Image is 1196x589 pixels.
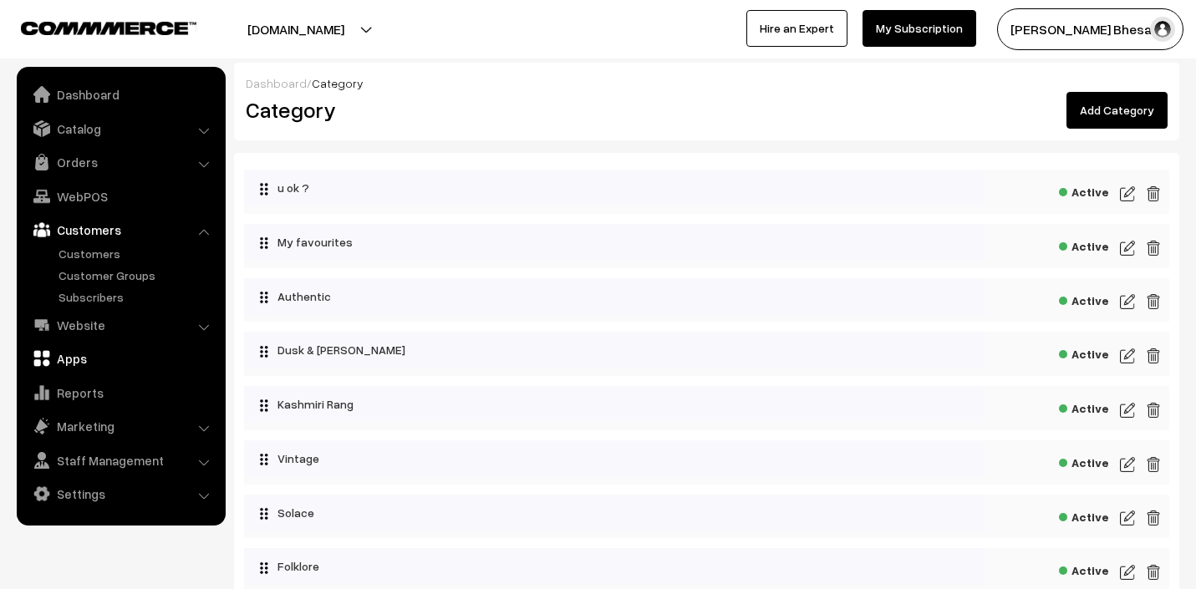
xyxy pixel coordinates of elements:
[1146,400,1161,420] img: edit
[259,507,269,520] img: drag
[1059,558,1109,579] span: Active
[1059,450,1109,471] span: Active
[259,345,269,358] img: drag
[746,10,847,47] a: Hire an Expert
[1150,17,1175,42] img: user
[189,8,403,50] button: [DOMAIN_NAME]
[312,76,364,90] span: Category
[54,245,220,262] a: Customers
[259,182,269,195] img: drag
[259,291,269,304] img: drag
[21,411,220,441] a: Marketing
[1146,454,1161,475] img: edit
[246,76,307,90] a: Dashboard
[1120,508,1135,528] img: edit
[1120,400,1135,420] img: edit
[997,8,1183,50] button: [PERSON_NAME] Bhesani…
[1146,508,1161,528] img: edit
[246,97,695,123] h2: Category
[244,224,985,261] div: My favourites
[259,453,269,466] img: drag
[1120,562,1135,582] img: edit
[244,495,985,531] div: Solace
[1120,346,1135,366] img: edit
[244,548,985,585] div: Folklore
[259,236,269,250] img: drag
[244,278,985,315] div: Authentic
[1146,184,1161,204] img: edit
[246,74,1168,92] div: /
[21,310,220,340] a: Website
[21,22,196,34] img: COMMMERCE
[54,288,220,306] a: Subscribers
[1146,562,1161,582] img: edit
[21,79,220,109] a: Dashboard
[21,114,220,144] a: Catalog
[54,267,220,284] a: Customer Groups
[21,378,220,408] a: Reports
[21,445,220,475] a: Staff Management
[1066,92,1168,129] a: Add Category
[244,386,985,423] div: Kashmiri Rang
[21,147,220,177] a: Orders
[21,343,220,373] a: Apps
[1059,234,1109,255] span: Active
[863,10,976,47] a: My Subscription
[259,561,269,575] img: drag
[21,479,220,509] a: Settings
[244,170,985,206] div: u ok ?
[259,399,269,412] img: drag
[1120,238,1135,258] img: edit
[1146,238,1161,258] img: edit
[21,17,167,37] a: COMMMERCE
[21,215,220,245] a: Customers
[1120,292,1135,312] img: edit
[244,440,985,477] div: Vintage
[1120,454,1135,475] img: edit
[244,332,985,368] div: Dusk & [PERSON_NAME]
[1059,342,1109,363] span: Active
[1059,505,1109,526] span: Active
[1059,288,1109,309] span: Active
[1059,396,1109,417] span: Active
[21,181,220,211] a: WebPOS
[1120,184,1135,204] img: edit
[1146,292,1161,312] img: edit
[1146,346,1161,366] img: edit
[1059,180,1109,201] span: Active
